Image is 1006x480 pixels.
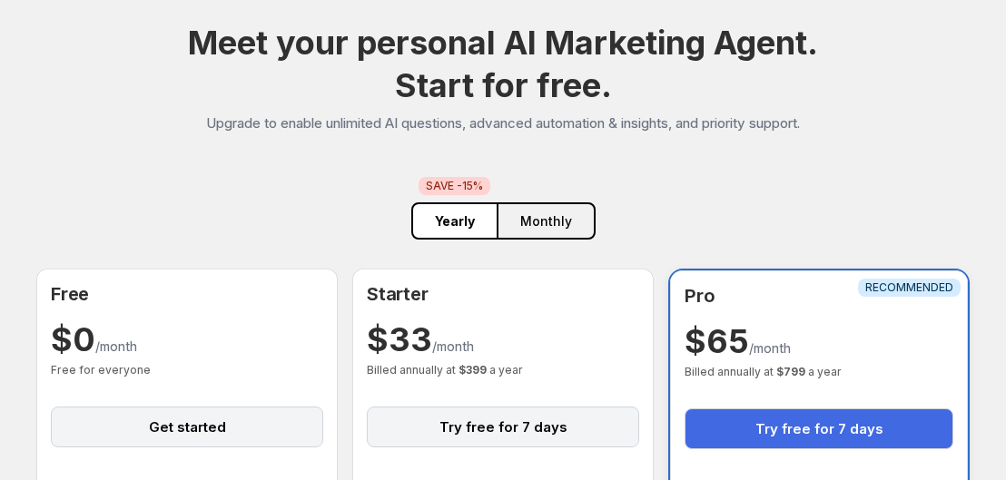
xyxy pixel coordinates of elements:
button: Try free for 7 days [685,408,953,449]
h2: Free [51,283,323,305]
strong: $ 399 [459,363,487,377]
button: Yearly [411,202,498,240]
p: Billed annually at a year [685,365,953,379]
button: Monthly [498,202,596,240]
span: $ 0 [51,319,95,359]
h1: Meet your personal AI Marketing Agent. [188,22,818,107]
span: Start for free. [395,65,612,105]
span: SAVE -15% [426,179,483,193]
h2: Starter [367,283,639,305]
button: Get started [51,407,323,447]
button: Try free for 7 days [367,407,639,447]
p: Billed annually at a year [367,363,639,377]
span: /month [749,340,791,356]
span: RECOMMENDED [865,280,953,295]
span: $ 33 [367,319,432,359]
h2: Pro [685,285,953,307]
span: /month [432,338,474,354]
p: Upgrade to enable unlimited AI questions, advanced automation & insights, and priority support. [206,114,800,132]
strong: $ 799 [776,365,805,378]
p: Free for everyone [51,363,323,377]
span: $ 65 [685,321,749,361]
span: /month [95,338,137,354]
